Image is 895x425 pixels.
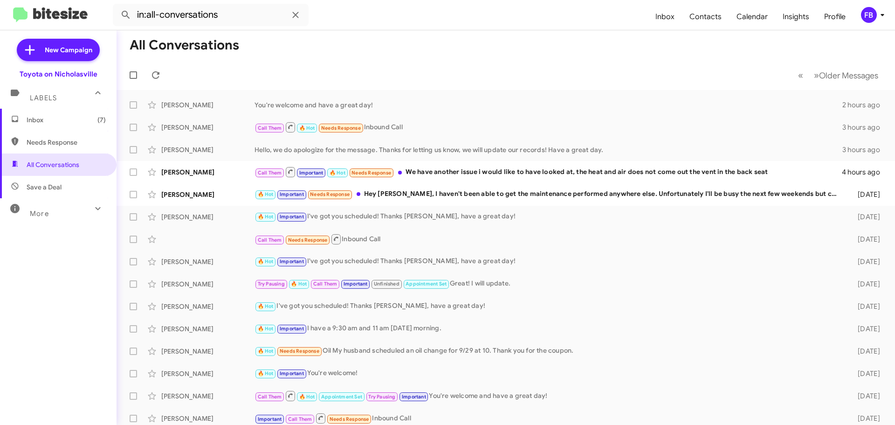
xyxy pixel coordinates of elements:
div: [PERSON_NAME] [161,302,255,311]
div: [PERSON_NAME] [161,369,255,378]
div: Oil My husband scheduled an oil change for 9/29 at 10. Thank you for the coupon. [255,346,843,356]
span: 🔥 Hot [258,348,274,354]
span: 🔥 Hot [258,303,274,309]
div: You're welcome! [255,368,843,379]
button: FB [853,7,885,23]
div: I have a 9:30 am and 11 am [DATE] morning. [255,323,843,334]
div: [DATE] [843,347,888,356]
div: [PERSON_NAME] [161,212,255,222]
a: New Campaign [17,39,100,61]
div: You're welcome and have a great day! [255,390,843,402]
span: Important [280,258,304,265]
span: Call Them [258,394,282,400]
div: [DATE] [843,391,888,401]
div: 3 hours ago [842,145,888,154]
span: Call Them [313,281,337,287]
div: Great! I will update. [255,279,843,289]
div: [DATE] [843,369,888,378]
span: Important [280,326,304,332]
div: [PERSON_NAME] [161,190,255,199]
div: Toyota on Nicholasville [20,70,97,79]
span: 🔥 Hot [258,214,274,220]
span: Appointment Set [321,394,362,400]
div: I've got you scheduled! Thanks [PERSON_NAME], have a great day! [255,256,843,267]
div: [PERSON_NAME] [161,123,255,132]
a: Inbox [648,3,682,30]
div: [PERSON_NAME] [161,414,255,423]
span: Important [402,394,426,400]
span: Important [299,170,324,176]
span: Appointment Set [406,281,447,287]
div: [DATE] [843,302,888,311]
span: Unfinished [374,281,399,287]
span: (7) [97,115,106,125]
span: Save a Deal [27,182,62,192]
span: Important [280,191,304,197]
div: 4 hours ago [842,167,888,177]
div: Hello, we do apologize for the message. Thanks for letting us know, we will update our records! H... [255,145,842,154]
span: Important [280,214,304,220]
div: [PERSON_NAME] [161,145,255,154]
span: Inbox [27,115,106,125]
a: Calendar [729,3,775,30]
button: Previous [792,66,809,85]
a: Profile [817,3,853,30]
div: [PERSON_NAME] [161,279,255,289]
div: [DATE] [843,235,888,244]
div: 2 hours ago [842,100,888,110]
span: Needs Response [288,237,328,243]
div: [DATE] [843,190,888,199]
span: » [814,70,819,81]
span: 🔥 Hot [330,170,345,176]
span: Needs Response [27,138,106,147]
div: [DATE] [843,257,888,266]
span: Call Them [258,237,282,243]
div: [PERSON_NAME] [161,100,255,110]
nav: Page navigation example [793,66,884,85]
div: [DATE] [843,212,888,222]
span: More [30,209,49,218]
span: 🔥 Hot [299,394,315,400]
div: FB [861,7,877,23]
div: [PERSON_NAME] [161,167,255,177]
button: Next [808,66,884,85]
div: Inbound Call [255,233,843,245]
a: Contacts [682,3,729,30]
span: Needs Response [351,170,391,176]
span: Call Them [288,416,312,422]
div: 3 hours ago [842,123,888,132]
span: Needs Response [280,348,319,354]
span: 🔥 Hot [258,258,274,265]
span: All Conversations [27,160,79,169]
span: Try Pausing [258,281,285,287]
span: 🔥 Hot [258,191,274,197]
div: [DATE] [843,324,888,334]
h1: All Conversations [130,38,239,53]
span: 🔥 Hot [299,125,315,131]
span: Needs Response [330,416,369,422]
span: Important [344,281,368,287]
div: We have another issue i would like to have looked at, the heat and air does not come out the vent... [255,166,842,178]
div: You're welcome and have a great day! [255,100,842,110]
span: 🔥 Hot [258,370,274,376]
div: [PERSON_NAME] [161,391,255,401]
span: Needs Response [310,191,350,197]
span: Needs Response [321,125,361,131]
span: « [798,70,803,81]
div: [PERSON_NAME] [161,257,255,266]
div: [DATE] [843,279,888,289]
span: Important [280,370,304,376]
span: Try Pausing [368,394,395,400]
div: Hey [PERSON_NAME], I haven't been able to get the maintenance performed anywhere else. Unfortunat... [255,189,843,200]
a: Insights [775,3,817,30]
div: I've got you scheduled! Thanks [PERSON_NAME], have a great day! [255,301,843,312]
span: 🔥 Hot [291,281,307,287]
span: New Campaign [45,45,92,55]
span: Labels [30,94,57,102]
div: [PERSON_NAME] [161,324,255,334]
div: Inbound Call [255,412,843,424]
